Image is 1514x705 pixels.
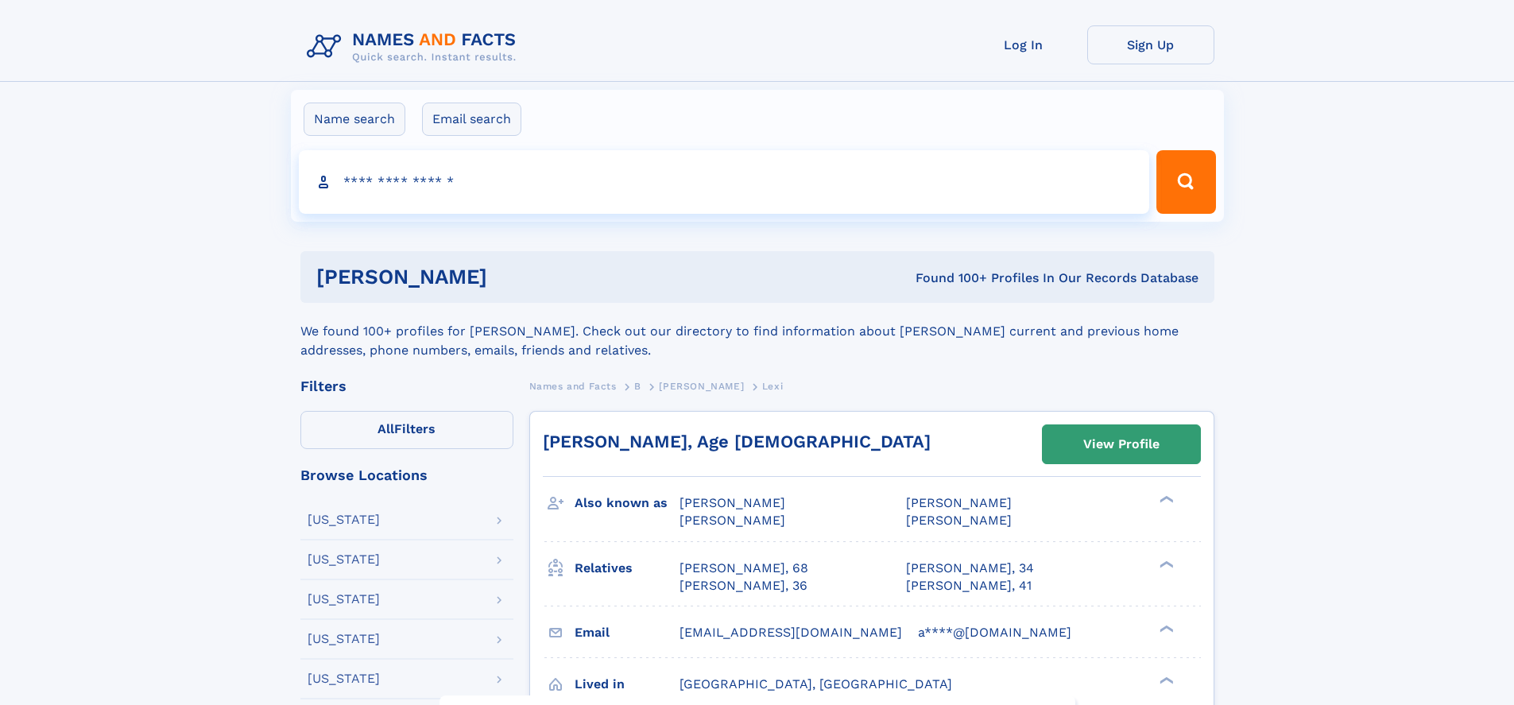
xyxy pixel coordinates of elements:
[634,376,641,396] a: B
[634,381,641,392] span: B
[1156,494,1175,505] div: ❯
[378,421,394,436] span: All
[308,593,380,606] div: [US_STATE]
[422,103,521,136] label: Email search
[680,676,952,691] span: [GEOGRAPHIC_DATA], [GEOGRAPHIC_DATA]
[543,432,931,451] a: [PERSON_NAME], Age [DEMOGRAPHIC_DATA]
[308,672,380,685] div: [US_STATE]
[304,103,405,136] label: Name search
[906,513,1012,528] span: [PERSON_NAME]
[906,577,1032,595] a: [PERSON_NAME], 41
[575,555,680,582] h3: Relatives
[1156,675,1175,685] div: ❯
[1156,150,1215,214] button: Search Button
[960,25,1087,64] a: Log In
[300,303,1214,360] div: We found 100+ profiles for [PERSON_NAME]. Check out our directory to find information about [PERS...
[762,381,783,392] span: Lexi
[701,269,1198,287] div: Found 100+ Profiles In Our Records Database
[300,25,529,68] img: Logo Names and Facts
[529,376,617,396] a: Names and Facts
[1156,559,1175,569] div: ❯
[680,513,785,528] span: [PERSON_NAME]
[300,468,513,482] div: Browse Locations
[680,560,808,577] a: [PERSON_NAME], 68
[300,411,513,449] label: Filters
[659,376,744,396] a: [PERSON_NAME]
[308,633,380,645] div: [US_STATE]
[575,490,680,517] h3: Also known as
[1043,425,1200,463] a: View Profile
[316,267,702,287] h1: [PERSON_NAME]
[308,513,380,526] div: [US_STATE]
[680,495,785,510] span: [PERSON_NAME]
[680,625,902,640] span: [EMAIL_ADDRESS][DOMAIN_NAME]
[906,495,1012,510] span: [PERSON_NAME]
[575,619,680,646] h3: Email
[1087,25,1214,64] a: Sign Up
[308,553,380,566] div: [US_STATE]
[1083,426,1160,463] div: View Profile
[575,671,680,698] h3: Lived in
[659,381,744,392] span: [PERSON_NAME]
[299,150,1150,214] input: search input
[680,577,807,595] a: [PERSON_NAME], 36
[906,560,1034,577] a: [PERSON_NAME], 34
[1156,623,1175,633] div: ❯
[300,379,513,393] div: Filters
